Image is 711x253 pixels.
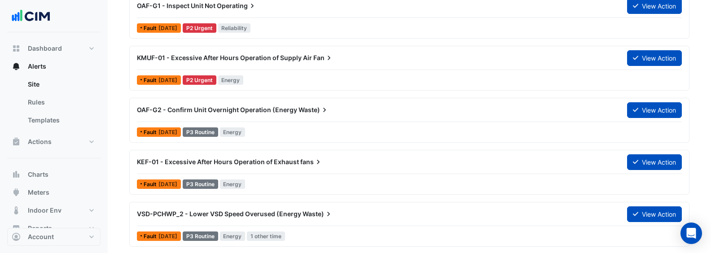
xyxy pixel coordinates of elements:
app-icon: Actions [12,137,21,146]
span: Account [28,232,54,241]
app-icon: Indoor Env [12,206,21,215]
span: Waste) [303,209,333,218]
span: Fault [144,182,158,187]
div: P3 Routine [183,179,218,189]
button: View Action [627,206,682,222]
span: Fan [313,53,334,62]
span: Alerts [28,62,46,71]
span: Fault [144,78,158,83]
button: View Action [627,50,682,66]
span: KMUF-01 - Excessive After Hours Operation of Supply Air [137,54,312,61]
span: Charts [28,170,48,179]
span: Operating [217,1,257,10]
span: Sun 02-Mar-2025 01:00 AEDT [158,77,177,83]
button: Account [7,228,101,246]
button: Indoor Env [7,201,101,219]
span: KEF-01 - Excessive After Hours Operation of Exhaust [137,158,299,166]
span: VSD-PCHWP_2 - Lower VSD Speed Overused (Energy [137,210,301,218]
div: Open Intercom Messenger [680,222,702,244]
button: Actions [7,133,101,151]
div: P2 Urgent [183,23,216,33]
span: Waste) [298,105,329,114]
app-icon: Charts [12,170,21,179]
a: Site [21,75,101,93]
div: P3 Routine [183,231,218,241]
span: Energy [220,231,246,241]
button: Alerts [7,57,101,75]
button: Meters [7,183,101,201]
span: Actions [28,137,52,146]
div: P2 Urgent [183,75,216,85]
span: Indoor Env [28,206,61,215]
span: Thu 12-Jun-2025 07:15 AEST [158,25,177,31]
span: Sun 02-Mar-2025 01:00 AEDT [158,181,177,188]
button: Reports [7,219,101,237]
button: Charts [7,166,101,183]
app-icon: Reports [12,224,21,233]
span: Energy [220,179,246,189]
span: Dashboard [28,44,62,53]
app-icon: Dashboard [12,44,21,53]
span: fans [300,157,323,166]
span: Energy [218,75,244,85]
span: Meters [28,188,49,197]
button: View Action [627,154,682,170]
span: Thu 14-Aug-2025 21:00 AEST [158,129,177,135]
span: Energy [220,127,246,137]
span: Reliability [218,23,251,33]
span: Fault [144,130,158,135]
span: Fault [144,234,158,239]
app-icon: Alerts [12,62,21,71]
app-icon: Meters [12,188,21,197]
button: Dashboard [7,39,101,57]
span: Fri 22-Nov-2024 16:45 AEDT [158,233,177,240]
span: 1 other time [247,231,285,241]
a: Rules [21,93,101,111]
span: Reports [28,224,52,233]
div: Alerts [7,75,101,133]
div: P3 Routine [183,127,218,137]
span: OAF-G2 - Confirm Unit Overnight Operation (Energy [137,106,297,113]
img: Company Logo [11,7,51,25]
a: Templates [21,111,101,129]
span: Fault [144,26,158,31]
span: OAF-G1 - Inspect Unit Not [137,2,215,9]
button: View Action [627,102,682,118]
